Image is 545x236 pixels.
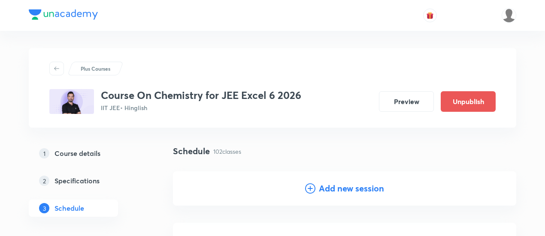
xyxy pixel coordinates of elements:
[29,145,145,162] a: 1Course details
[101,89,301,102] h3: Course On Chemistry for JEE Excel 6 2026
[81,65,110,72] p: Plus Courses
[39,148,49,158] p: 1
[101,103,301,112] p: IIT JEE • Hinglish
[29,9,98,20] img: Company Logo
[54,203,84,213] h5: Schedule
[29,172,145,189] a: 2Specifications
[173,145,210,158] h4: Schedule
[502,8,516,23] img: nikita patil
[379,91,434,112] button: Preview
[49,89,94,114] img: B95D4C85-42B5-4529-AAD9-7F4FA1906F07_plus.png
[423,9,437,22] button: avatar
[39,176,49,186] p: 2
[482,171,516,206] img: Add
[441,91,496,112] button: Unpublish
[54,176,100,186] h5: Specifications
[54,148,100,158] h5: Course details
[319,182,384,195] h4: Add new session
[39,203,49,213] p: 3
[29,9,98,22] a: Company Logo
[426,12,434,19] img: avatar
[213,147,241,156] p: 102 classes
